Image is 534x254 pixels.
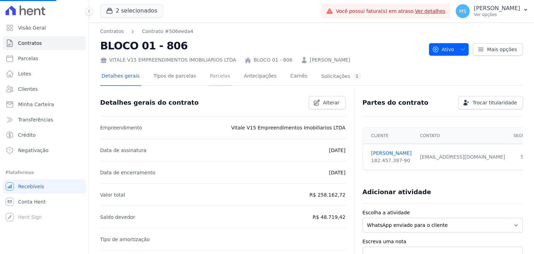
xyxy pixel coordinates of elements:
[363,128,416,144] th: Cliente
[6,168,83,177] div: Plataformas
[18,116,53,123] span: Transferências
[415,8,446,14] a: Ver detalhes
[474,12,520,17] p: Ver opções
[142,28,193,35] a: Contrato #506eeda4
[3,195,86,209] a: Conta Hent
[420,153,505,161] div: [EMAIL_ADDRESS][DOMAIN_NAME]
[3,97,86,111] a: Minha Carteira
[243,68,278,86] a: Antecipações
[3,128,86,142] a: Crédito
[472,99,517,106] span: Trocar titularidade
[313,213,345,221] p: R$ 48.719,42
[3,51,86,65] a: Parcelas
[18,24,46,31] span: Visão Geral
[371,157,412,164] div: 182.457.397-90
[100,124,142,132] p: Empreendimento
[371,150,412,157] a: [PERSON_NAME]
[100,28,423,35] nav: Breadcrumb
[3,82,86,96] a: Clientes
[231,124,346,132] p: Vitale V15 Empreendimentos Imobiliarios LTDA
[100,56,236,64] div: VITALE V15 EMPREENDIMENTOS IMOBILIARIOS LTDA
[100,168,155,177] p: Data de encerramento
[209,68,232,86] a: Parcelas
[18,86,38,93] span: Clientes
[100,28,193,35] nav: Breadcrumb
[429,43,469,56] button: Ativo
[100,98,199,107] h3: Detalhes gerais do contrato
[473,43,523,56] a: Mais opções
[309,96,346,109] a: Alterar
[363,188,431,196] h3: Adicionar atividade
[100,4,163,17] button: 2 selecionados
[18,198,46,205] span: Conta Hent
[450,1,534,21] button: MS [PERSON_NAME] Ver opções
[363,209,523,216] label: Escolha a atividade
[100,68,141,86] a: Detalhes gerais
[336,8,445,15] span: Você possui fatura(s) em atraso.
[253,56,292,64] a: BLOCO 01 - 806
[3,143,86,157] a: Negativação
[18,101,54,108] span: Minha Carteira
[320,68,363,86] a: Solicitações1
[323,99,340,106] span: Alterar
[3,180,86,193] a: Recebíveis
[353,73,361,80] div: 1
[487,46,517,53] span: Mais opções
[329,168,345,177] p: [DATE]
[100,28,124,35] a: Contratos
[18,55,38,62] span: Parcelas
[474,5,520,12] p: [PERSON_NAME]
[3,21,86,35] a: Visão Geral
[100,235,150,244] p: Tipo de amortização
[18,70,31,77] span: Lotes
[459,9,467,14] span: MS
[100,213,135,221] p: Saldo devedor
[18,40,42,47] span: Contratos
[458,96,523,109] a: Trocar titularidade
[18,132,36,138] span: Crédito
[321,73,361,80] div: Solicitações
[18,183,44,190] span: Recebíveis
[100,38,423,54] h2: BLOCO 01 - 806
[309,191,345,199] p: R$ 258.162,72
[3,36,86,50] a: Contratos
[100,191,125,199] p: Valor total
[3,113,86,127] a: Transferências
[289,68,309,86] a: Carnês
[363,98,429,107] h3: Partes do contrato
[3,67,86,81] a: Lotes
[310,56,350,64] a: [PERSON_NAME]
[329,146,345,154] p: [DATE]
[100,146,146,154] p: Data de assinatura
[363,238,523,245] label: Escreva uma nota
[18,147,49,154] span: Negativação
[432,43,454,56] span: Ativo
[152,68,197,86] a: Tipos de parcelas
[416,128,509,144] th: Contato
